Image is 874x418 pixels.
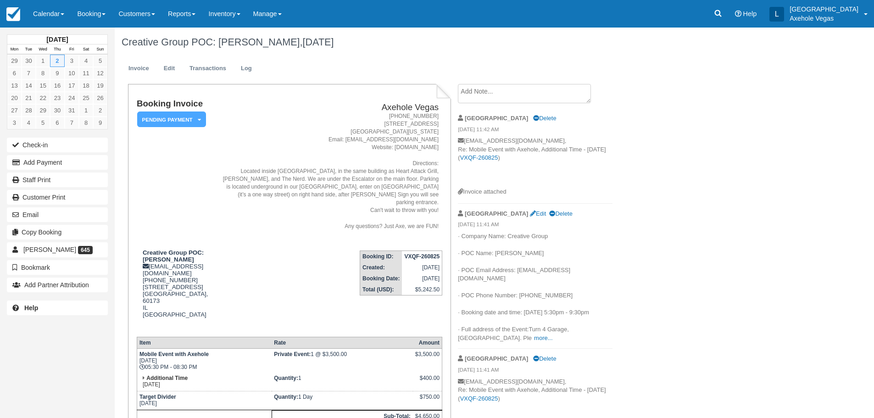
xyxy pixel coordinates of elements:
[137,111,206,128] em: Pending Payment
[93,117,107,129] a: 9
[79,104,93,117] a: 1
[7,301,108,315] a: Help
[50,67,64,79] a: 9
[6,7,20,21] img: checkfront-main-nav-mini-logo.png
[534,334,552,341] a: more...
[137,373,272,391] td: [DATE]
[360,284,402,295] th: Total (USD):
[549,210,572,217] a: Delete
[78,246,93,254] span: 645
[93,67,107,79] a: 12
[402,284,442,295] td: $5,242.50
[79,55,93,67] a: 4
[65,79,79,92] a: 17
[303,36,334,48] span: [DATE]
[137,111,203,128] a: Pending Payment
[122,60,156,78] a: Invoice
[36,104,50,117] a: 29
[7,225,108,240] button: Copy Booking
[36,45,50,55] th: Wed
[735,11,741,17] i: Help
[7,117,22,129] a: 3
[23,246,76,253] span: [PERSON_NAME]
[65,104,79,117] a: 31
[7,207,108,222] button: Email
[93,55,107,67] a: 5
[137,249,218,329] div: [EMAIL_ADDRESS][DOMAIN_NAME] [PHONE_NUMBER] [STREET_ADDRESS] [GEOGRAPHIC_DATA], 60173 IL [GEOGRAP...
[7,79,22,92] a: 13
[465,355,528,362] strong: [GEOGRAPHIC_DATA]
[458,232,612,343] p: · Company Name: Creative Group · POC Name: [PERSON_NAME] · POC Email Address: [EMAIL_ADDRESS][DOM...
[93,92,107,104] a: 26
[465,115,528,122] strong: [GEOGRAPHIC_DATA]
[50,79,64,92] a: 16
[79,67,93,79] a: 11
[50,117,64,129] a: 6
[65,55,79,67] a: 3
[465,210,528,217] strong: [GEOGRAPHIC_DATA]
[137,337,272,349] th: Item
[790,5,858,14] p: [GEOGRAPHIC_DATA]
[143,249,204,263] strong: Creative Group POC: [PERSON_NAME]
[65,67,79,79] a: 10
[7,190,108,205] a: Customer Print
[50,55,64,67] a: 2
[122,37,763,48] h1: Creative Group POC: [PERSON_NAME],
[274,394,298,400] strong: Quantity
[22,79,36,92] a: 14
[234,60,259,78] a: Log
[137,349,272,373] td: [DATE] 05:30 PM - 08:30 PM
[7,104,22,117] a: 27
[22,67,36,79] a: 7
[146,375,188,381] strong: Additional Time
[272,337,413,349] th: Rate
[222,112,439,230] address: [PHONE_NUMBER] [STREET_ADDRESS] [GEOGRAPHIC_DATA][US_STATE] Email: [EMAIL_ADDRESS][DOMAIN_NAME] W...
[7,55,22,67] a: 29
[272,373,413,391] td: 1
[458,137,612,188] p: [EMAIL_ADDRESS][DOMAIN_NAME], Re: Mobile Event with Axehole, Additional Time - [DATE] ( )
[460,395,498,402] a: VXQF-260825
[360,262,402,273] th: Created:
[137,99,218,109] h1: Booking Invoice
[36,92,50,104] a: 22
[79,45,93,55] th: Sat
[415,375,440,389] div: $400.00
[7,67,22,79] a: 6
[415,394,440,407] div: $750.00
[7,138,108,152] button: Check-in
[36,55,50,67] a: 1
[22,45,36,55] th: Tue
[79,92,93,104] a: 25
[790,14,858,23] p: Axehole Vegas
[458,221,612,231] em: [DATE] 11:41 AM
[139,351,209,357] strong: Mobile Event with Axehole
[93,104,107,117] a: 2
[157,60,182,78] a: Edit
[274,375,298,381] strong: Quantity
[7,242,108,257] a: [PERSON_NAME] 645
[24,304,38,312] b: Help
[65,117,79,129] a: 7
[7,45,22,55] th: Mon
[272,391,413,410] td: 1 Day
[458,188,612,196] div: Invoice attached
[22,117,36,129] a: 4
[274,351,311,357] strong: Private Event
[360,251,402,262] th: Booking ID:
[769,7,784,22] div: L
[7,260,108,275] button: Bookmark
[360,273,402,284] th: Booking Date:
[402,262,442,273] td: [DATE]
[415,351,440,365] div: $3,500.00
[50,92,64,104] a: 23
[272,349,413,373] td: 1 @ $3,500.00
[458,126,612,136] em: [DATE] 11:42 AM
[36,79,50,92] a: 15
[533,355,556,362] a: Delete
[222,103,439,112] h2: Axehole Vegas
[7,92,22,104] a: 20
[7,173,108,187] a: Staff Print
[50,104,64,117] a: 30
[139,394,176,400] strong: Target Divider
[460,154,498,161] a: VXQF-260825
